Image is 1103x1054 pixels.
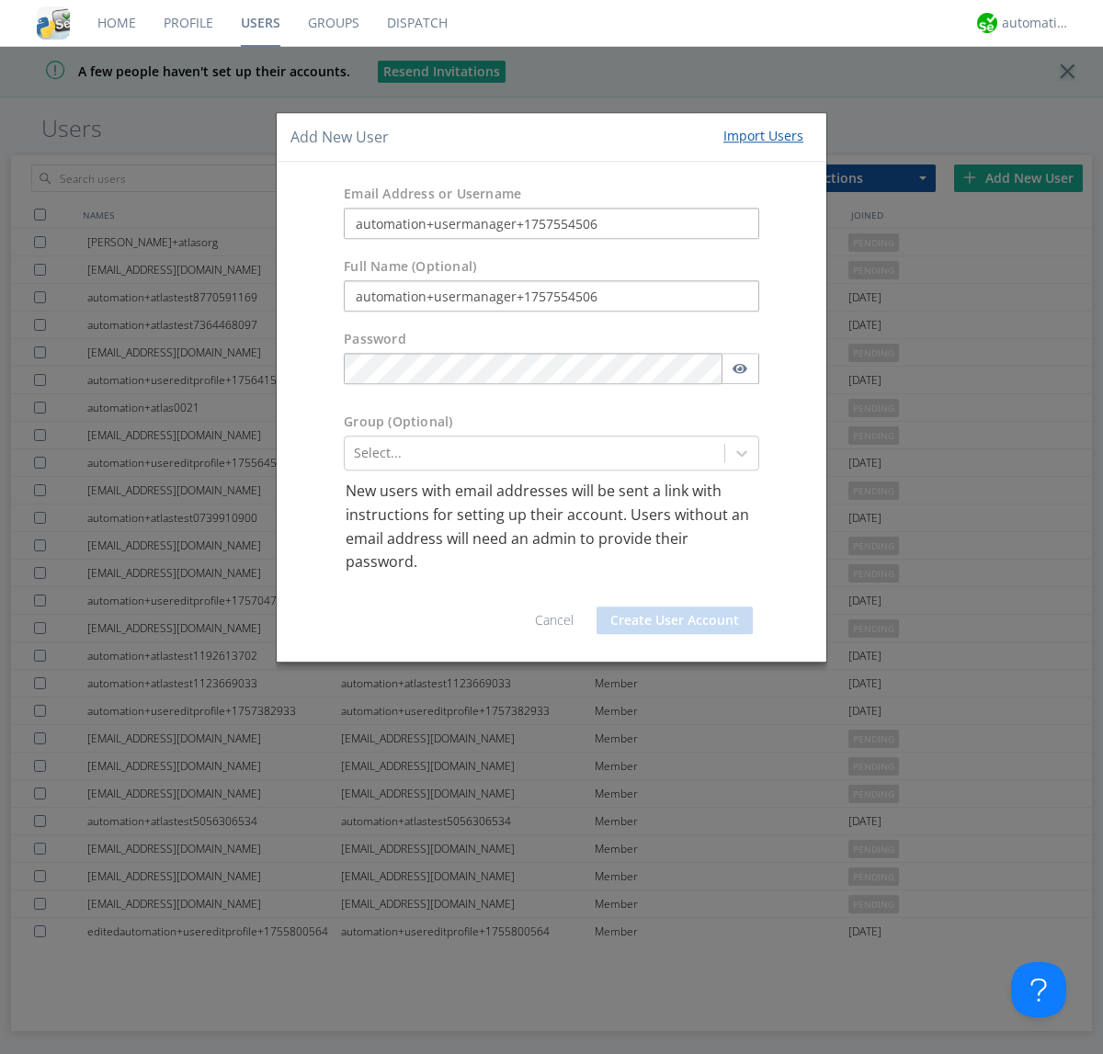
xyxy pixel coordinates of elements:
[346,481,757,574] p: New users with email addresses will be sent a link with instructions for setting up their account...
[597,606,753,634] button: Create User Account
[37,6,70,40] img: cddb5a64eb264b2086981ab96f4c1ba7
[1002,14,1071,32] div: automation+atlas
[977,13,997,33] img: d2d01cd9b4174d08988066c6d424eccd
[535,611,574,629] a: Cancel
[290,127,389,148] h4: Add New User
[723,127,803,145] div: Import Users
[344,258,476,277] label: Full Name (Optional)
[344,281,759,312] input: Julie Appleseed
[344,414,452,432] label: Group (Optional)
[344,186,521,204] label: Email Address or Username
[344,331,406,349] label: Password
[344,209,759,240] input: e.g. email@address.com, Housekeeping1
